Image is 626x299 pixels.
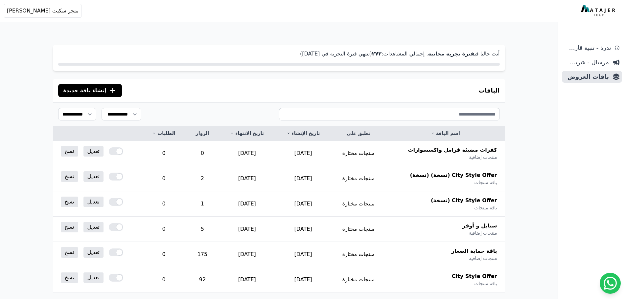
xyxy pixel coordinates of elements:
td: منتجات مختارة [331,191,386,217]
td: [DATE] [275,267,331,292]
span: ستايل و أوفر [462,222,497,230]
td: 92 [186,267,219,292]
img: MatajerTech Logo [581,5,617,17]
td: [DATE] [219,217,275,242]
a: تعديل [83,272,104,283]
span: ندرة - تنبية قارب علي النفاذ [565,43,611,53]
td: [DATE] [219,141,275,166]
a: الطلبات [150,130,178,137]
a: اسم الباقة [394,130,497,137]
span: City Style Offer (نسخة) (نسخة) [410,171,497,179]
td: 0 [186,141,219,166]
td: منتجات مختارة [331,166,386,191]
a: نسخ [61,197,78,207]
td: [DATE] [275,166,331,191]
span: City Style Offer (نسخة) [431,197,497,204]
td: منتجات مختارة [331,141,386,166]
td: 0 [142,267,186,292]
a: تعديل [83,171,104,182]
th: الزوار [186,126,219,141]
td: 0 [142,217,186,242]
td: [DATE] [219,166,275,191]
td: [DATE] [219,242,275,267]
p: أنت حاليا في . إجمالي المشاهدات: (تنتهي فترة التجربة في [DATE]) [58,50,500,58]
a: تاريخ الانتهاء [227,130,267,137]
span: إنشاء باقة جديدة [63,87,106,95]
td: 1 [186,191,219,217]
a: نسخ [61,222,78,232]
span: باقة منتجات [474,179,497,186]
span: منتجات إضافية [469,255,497,262]
td: منتجات مختارة [331,217,386,242]
td: 175 [186,242,219,267]
span: منتجات إضافية [469,230,497,236]
td: [DATE] [275,217,331,242]
span: متجر سكيت [PERSON_NAME] [7,7,79,15]
a: نسخ [61,171,78,182]
th: تطبق على [331,126,386,141]
td: [DATE] [275,191,331,217]
span: باقات العروض [565,72,609,81]
td: 0 [142,191,186,217]
strong: فترة تجربة مجانية [428,51,474,57]
a: تاريخ الإنشاء [283,130,323,137]
span: منتجات إضافية [469,154,497,160]
td: 5 [186,217,219,242]
td: منتجات مختارة [331,242,386,267]
h3: الباقات [479,86,500,95]
a: نسخ [61,247,78,258]
td: 0 [142,141,186,166]
a: تعديل [83,222,104,232]
span: باقة منتجات [474,204,497,211]
td: 2 [186,166,219,191]
td: [DATE] [275,141,331,166]
td: [DATE] [275,242,331,267]
span: باقة منتجات [474,280,497,287]
span: كفرات مضيئة فرامل واكسسوارات [408,146,497,154]
span: City Style Offer [452,272,497,280]
a: نسخ [61,146,78,157]
a: تعديل [83,146,104,157]
a: تعديل [83,197,104,207]
td: 0 [142,242,186,267]
span: باقة حماية الصغار [452,247,497,255]
a: نسخ [61,272,78,283]
td: [DATE] [219,191,275,217]
strong: ٢٧٢ [372,51,382,57]
td: 0 [142,166,186,191]
button: إنشاء باقة جديدة [58,84,122,97]
a: تعديل [83,247,104,258]
span: مرسال - شريط دعاية [565,58,609,67]
button: متجر سكيت [PERSON_NAME] [4,4,81,18]
td: منتجات مختارة [331,267,386,292]
td: [DATE] [219,267,275,292]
